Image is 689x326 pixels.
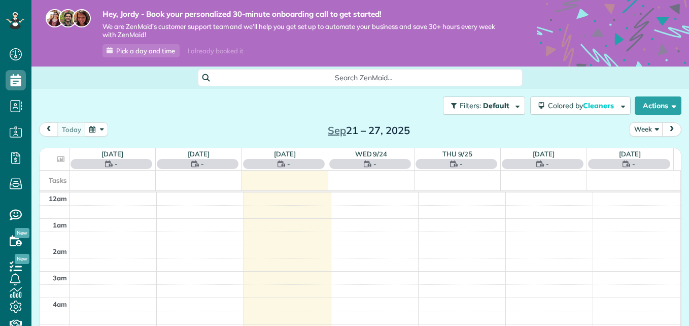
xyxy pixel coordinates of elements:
[53,221,67,229] span: 1am
[39,122,58,136] button: prev
[632,159,635,169] span: -
[102,44,180,57] a: Pick a day and time
[59,9,77,27] img: jorge-587dff0eeaa6aab1f244e6dc62b8924c3b6ad411094392a53c71c6c4a576187d.jpg
[101,150,123,158] a: [DATE]
[182,45,249,57] div: I already booked it
[102,9,506,19] strong: Hey, Jordy - Book your personalized 30-minute onboarding call to get started!
[102,22,506,40] span: We are ZenMaid’s customer support team and we’ll help you get set up to automate your business an...
[355,150,388,158] a: Wed 9/24
[73,9,91,27] img: michelle-19f622bdf1676172e81f8f8fba1fb50e276960ebfe0243fe18214015130c80e4.jpg
[583,101,615,110] span: Cleaners
[305,125,432,136] h2: 21 – 27, 2025
[49,176,67,184] span: Tasks
[443,96,525,115] button: Filters: Default
[460,159,463,169] span: -
[201,159,204,169] span: -
[546,159,549,169] span: -
[460,101,481,110] span: Filters:
[53,300,67,308] span: 4am
[53,247,67,255] span: 2am
[15,228,29,238] span: New
[287,159,290,169] span: -
[619,150,641,158] a: [DATE]
[483,101,510,110] span: Default
[274,150,296,158] a: [DATE]
[442,150,472,158] a: Thu 9/25
[15,254,29,264] span: New
[533,150,555,158] a: [DATE]
[49,194,67,203] span: 12am
[188,150,210,158] a: [DATE]
[46,9,64,27] img: maria-72a9807cf96188c08ef61303f053569d2e2a8a1cde33d635c8a3ac13582a053d.jpg
[328,124,346,137] span: Sep
[53,274,67,282] span: 3am
[57,122,86,136] button: today
[373,159,376,169] span: -
[438,96,525,115] a: Filters: Default
[548,101,617,110] span: Colored by
[116,47,175,55] span: Pick a day and time
[630,122,663,136] button: Week
[530,96,631,115] button: Colored byCleaners
[662,122,681,136] button: next
[115,159,118,169] span: -
[635,96,681,115] button: Actions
